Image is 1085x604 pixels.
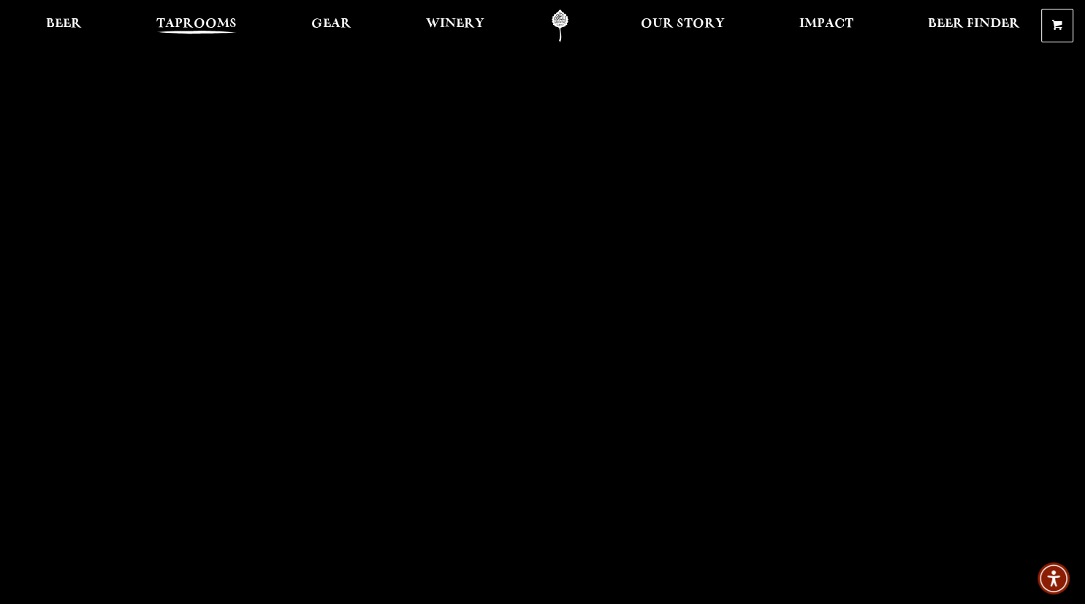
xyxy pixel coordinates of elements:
a: Impact [790,9,863,42]
span: Beer Finder [928,18,1020,30]
a: Taprooms [147,9,246,42]
span: Beer [46,18,82,30]
a: Beer Finder [918,9,1029,42]
a: Odell Home [533,9,587,42]
span: Winery [426,18,484,30]
a: Gear [302,9,361,42]
span: Taprooms [156,18,237,30]
span: Our Story [641,18,725,30]
span: Gear [311,18,351,30]
span: Impact [799,18,853,30]
div: Accessibility Menu [1038,562,1070,595]
a: Our Story [631,9,734,42]
a: Beer [37,9,91,42]
a: Winery [416,9,494,42]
